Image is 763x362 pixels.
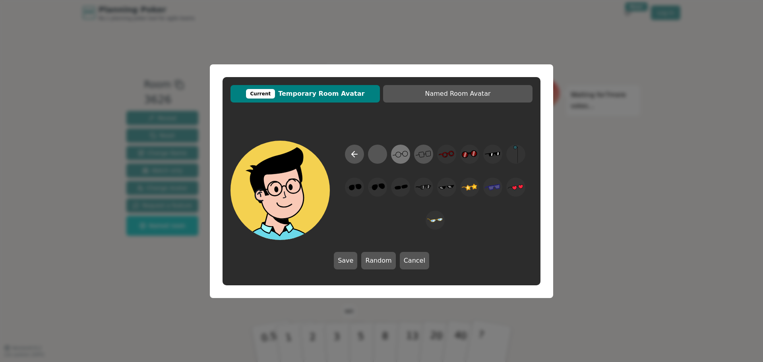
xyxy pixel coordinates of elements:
button: Cancel [400,252,429,269]
div: Current [246,89,275,99]
button: Random [361,252,395,269]
button: Named Room Avatar [383,85,533,103]
button: CurrentTemporary Room Avatar [230,85,380,103]
span: Named Room Avatar [387,89,529,99]
span: Temporary Room Avatar [234,89,376,99]
button: Save [334,252,357,269]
